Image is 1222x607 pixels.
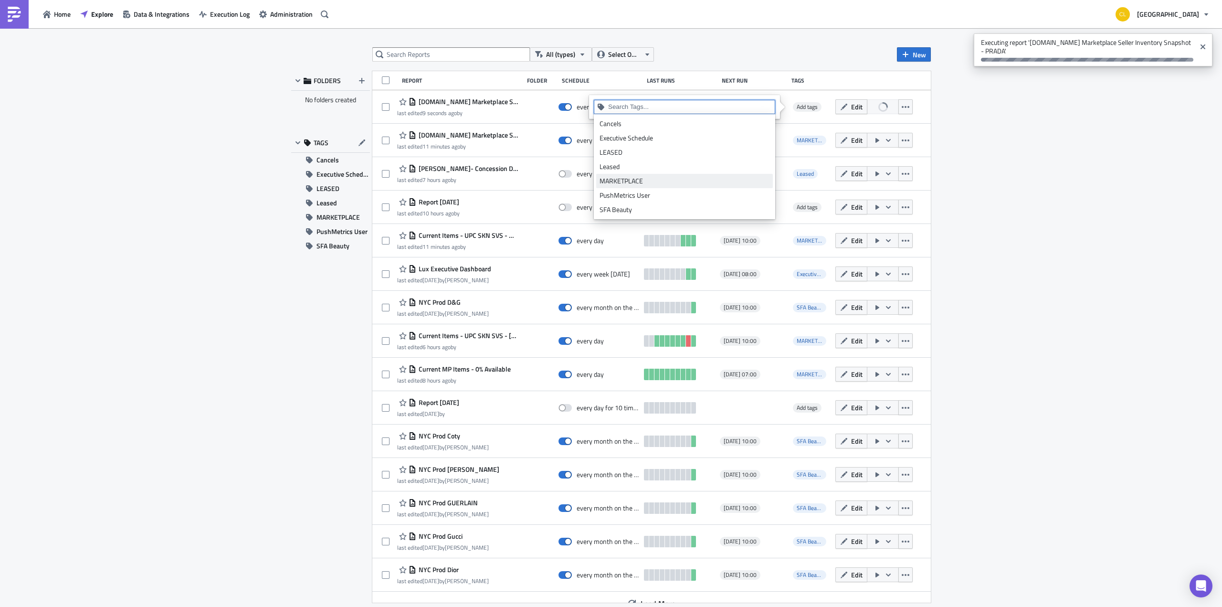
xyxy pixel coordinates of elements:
[797,136,834,145] span: MARKETPLACE
[793,503,826,513] span: SFA Beauty
[527,77,557,84] div: Folder
[397,243,518,250] div: last edited by
[422,108,457,117] time: 2025-10-07T21:20:08Z
[546,49,575,60] span: All (types)
[793,570,826,580] span: SFA Beauty
[793,136,826,145] span: MARKETPLACE
[724,504,757,512] span: [DATE] 10:00
[835,133,867,148] button: Edit
[1137,9,1199,19] span: [GEOGRAPHIC_DATA]
[291,196,370,210] button: Leased
[416,532,463,541] span: NYC Prod Gucci
[851,369,863,379] span: Edit
[793,236,826,245] span: MARKETPLACE
[851,302,863,312] span: Edit
[397,477,499,484] div: last edited by [PERSON_NAME]
[577,236,604,245] div: every day
[851,469,863,479] span: Edit
[1190,575,1212,597] div: Open Intercom Messenger
[1110,4,1215,25] button: [GEOGRAPHIC_DATA]
[851,403,863,413] span: Edit
[835,534,867,549] button: Edit
[422,376,451,385] time: 2025-10-07T13:48:21Z
[577,337,604,345] div: every day
[600,176,769,186] div: MARKETPLACE
[562,77,642,84] div: Schedule
[194,7,254,21] button: Execution Log
[314,76,341,85] span: FOLDERS
[577,571,640,579] div: every month on the 6th
[577,170,604,178] div: every day
[608,49,640,60] span: Select Owner
[316,210,360,224] span: MARKETPLACE
[835,233,867,248] button: Edit
[851,570,863,580] span: Edit
[851,336,863,346] span: Edit
[134,9,190,19] span: Data & Integrations
[577,537,640,546] div: every month on the 6th
[314,138,328,147] span: TAGS
[210,9,250,19] span: Execution Log
[422,142,460,151] time: 2025-10-07T21:09:23Z
[291,91,370,109] div: No folders created
[254,7,317,21] button: Administration
[793,269,826,279] span: Executive Schedule
[797,202,818,212] span: Add tags
[416,164,518,173] span: GRAFF- Concession Dashboard
[835,400,867,415] button: Edit
[577,136,604,145] div: every day
[577,370,604,379] div: every day
[835,200,867,214] button: Edit
[724,237,757,245] span: [DATE] 10:00
[416,198,459,206] span: Report 2025-10-07
[422,443,439,452] time: 2025-09-30T14:49:47Z
[835,367,867,382] button: Edit
[835,300,867,315] button: Edit
[397,109,518,117] div: last edited by
[835,467,867,482] button: Edit
[422,309,439,318] time: 2025-10-03T17:47:56Z
[316,196,337,210] span: Leased
[600,191,769,200] div: PushMetrics User
[416,131,518,139] span: Saks.com Marketplace Seller Inventory Snapshot - BALENCIAGA
[600,148,769,157] div: LEASED
[291,153,370,167] button: Cancels
[416,231,518,240] span: Current Items - UPC SKN SVS - Maje
[797,403,818,412] span: Add tags
[974,33,1196,66] span: Executing report '[DOMAIN_NAME] Marketplace Seller Inventory Snapshot - PRADA'
[416,465,499,474] span: NYC Prod Tom Ford
[797,570,824,579] span: SFA Beauty
[54,9,71,19] span: Home
[793,403,822,413] span: Add tags
[577,504,640,512] div: every month on the 6th
[592,47,654,62] button: Select Owner
[397,210,460,217] div: last edited by
[291,239,370,253] button: SFA Beauty
[577,303,640,312] div: every month on the 6th
[91,9,113,19] span: Explore
[797,537,824,546] span: SFA Beauty
[793,437,826,446] span: SFA Beauty
[724,571,757,579] span: [DATE] 10:00
[316,181,339,196] span: LEASED
[416,298,461,307] span: NYC Prod D&G
[851,169,863,179] span: Edit
[897,47,931,62] button: New
[797,269,843,278] span: Executive Schedule
[75,7,118,21] button: Explore
[793,336,826,346] span: MARKETPLACE
[608,102,772,112] input: Search Tags...
[851,135,863,145] span: Edit
[397,343,518,351] div: last edited by
[416,398,459,407] span: Report 2025-10-01
[851,202,863,212] span: Edit
[416,97,518,106] span: Saks.com Marketplace Seller Inventory Snapshot - PRADA
[797,303,824,312] span: SFA Beauty
[416,265,491,273] span: Lux Executive Dashboard
[422,543,439,552] time: 2025-09-29T19:47:18Z
[397,444,489,451] div: last edited by [PERSON_NAME]
[422,175,451,184] time: 2025-10-07T14:22:46Z
[797,336,834,345] span: MARKETPLACE
[577,470,640,479] div: every month on the 6th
